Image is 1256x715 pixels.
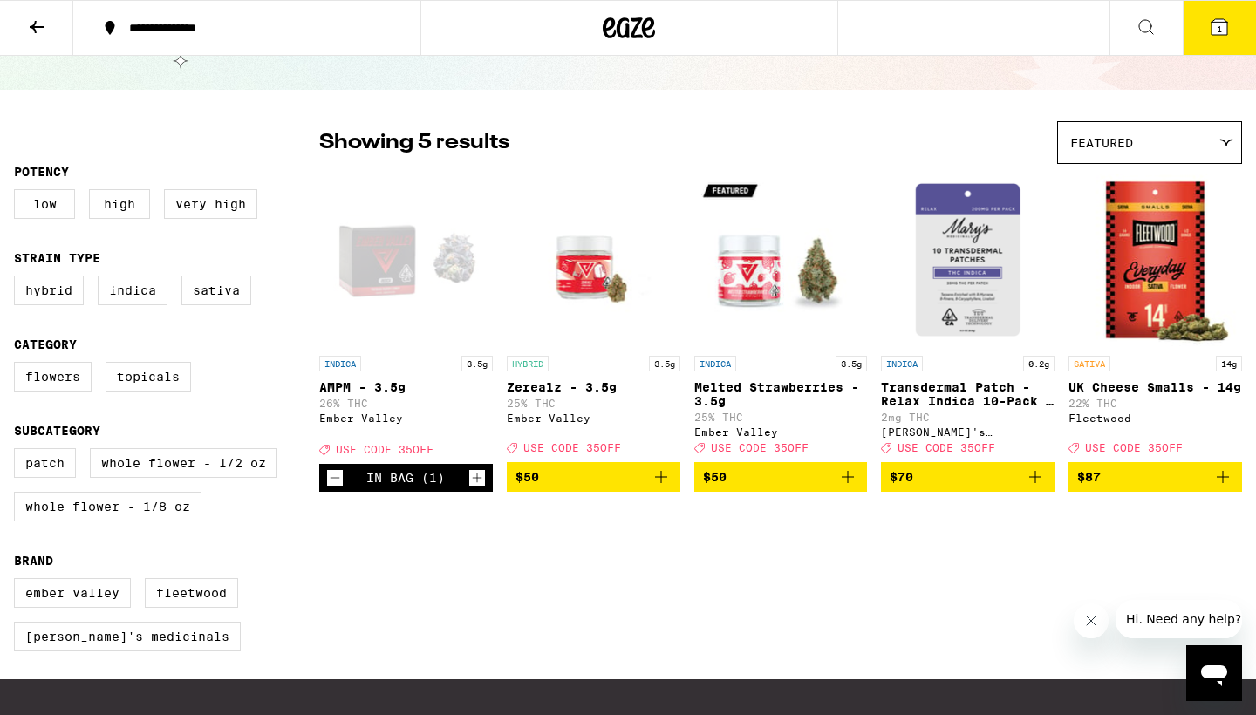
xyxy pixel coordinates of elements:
img: Mary's Medicinals - Transdermal Patch - Relax Indica 10-Pack - 200mg [881,173,1055,347]
button: Add to bag [694,462,868,492]
label: Low [14,189,75,219]
span: USE CODE 35OFF [523,442,621,453]
span: Featured [1070,136,1133,150]
iframe: Message from company [1116,600,1242,638]
span: USE CODE 35OFF [336,444,433,455]
label: Fleetwood [145,578,238,608]
span: $87 [1077,470,1101,484]
p: 25% THC [694,412,868,423]
button: Decrement [326,469,344,487]
a: Open page for Transdermal Patch - Relax Indica 10-Pack - 200mg from Mary's Medicinals [881,173,1055,462]
p: Melted Strawberries - 3.5g [694,380,868,408]
a: Open page for Melted Strawberries - 3.5g from Ember Valley [694,173,868,462]
p: 3.5g [649,356,680,371]
label: Ember Valley [14,578,131,608]
a: Open page for Zerealz - 3.5g from Ember Valley [507,173,680,462]
label: Topicals [106,362,191,392]
p: Zerealz - 3.5g [507,380,680,394]
img: Fleetwood - UK Cheese Smalls - 14g [1068,173,1242,347]
p: HYBRID [507,356,549,371]
label: Sativa [181,276,251,305]
button: Increment [468,469,486,487]
img: Ember Valley - Melted Strawberries - 3.5g [694,173,868,347]
legend: Brand [14,554,53,568]
span: USE CODE 35OFF [1085,442,1183,453]
button: Add to bag [507,462,680,492]
legend: Category [14,337,77,351]
label: Hybrid [14,276,84,305]
button: Add to bag [881,462,1055,492]
button: 1 [1183,1,1256,55]
p: 14g [1216,356,1242,371]
label: Whole Flower - 1/2 oz [90,448,277,478]
a: Open page for AMPM - 3.5g from Ember Valley [319,173,493,464]
span: USE CODE 35OFF [898,442,995,453]
legend: Strain Type [14,251,100,265]
p: 3.5g [836,356,867,371]
div: In Bag (1) [366,471,445,485]
iframe: Button to launch messaging window [1186,645,1242,701]
p: 0.2g [1023,356,1055,371]
span: $70 [890,470,913,484]
p: INDICA [881,356,923,371]
label: Very High [164,189,257,219]
p: Transdermal Patch - Relax Indica 10-Pack - 200mg [881,380,1055,408]
div: [PERSON_NAME]'s Medicinals [881,426,1055,438]
div: Ember Valley [694,426,868,438]
p: INDICA [694,356,736,371]
p: 2mg THC [881,412,1055,423]
legend: Potency [14,165,69,179]
p: 25% THC [507,398,680,409]
p: 3.5g [461,356,493,371]
button: Add to bag [1068,462,1242,492]
span: USE CODE 35OFF [711,442,809,453]
label: Indica [98,276,167,305]
label: Whole Flower - 1/8 oz [14,492,201,521]
p: Showing 5 results [319,128,509,158]
p: UK Cheese Smalls - 14g [1068,380,1242,394]
p: AMPM - 3.5g [319,380,493,394]
label: High [89,189,150,219]
span: $50 [703,470,727,484]
p: 22% THC [1068,398,1242,409]
iframe: Close message [1074,603,1109,638]
span: 1 [1217,24,1222,34]
legend: Subcategory [14,424,100,438]
span: $50 [515,470,539,484]
img: Ember Valley - Zerealz - 3.5g [507,173,680,347]
a: Open page for UK Cheese Smalls - 14g from Fleetwood [1068,173,1242,462]
p: INDICA [319,356,361,371]
div: Ember Valley [319,412,493,424]
div: Fleetwood [1068,412,1242,424]
div: Ember Valley [507,412,680,424]
p: SATIVA [1068,356,1110,371]
label: [PERSON_NAME]'s Medicinals [14,622,241,651]
label: Patch [14,448,76,478]
p: 26% THC [319,398,493,409]
label: Flowers [14,362,92,392]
